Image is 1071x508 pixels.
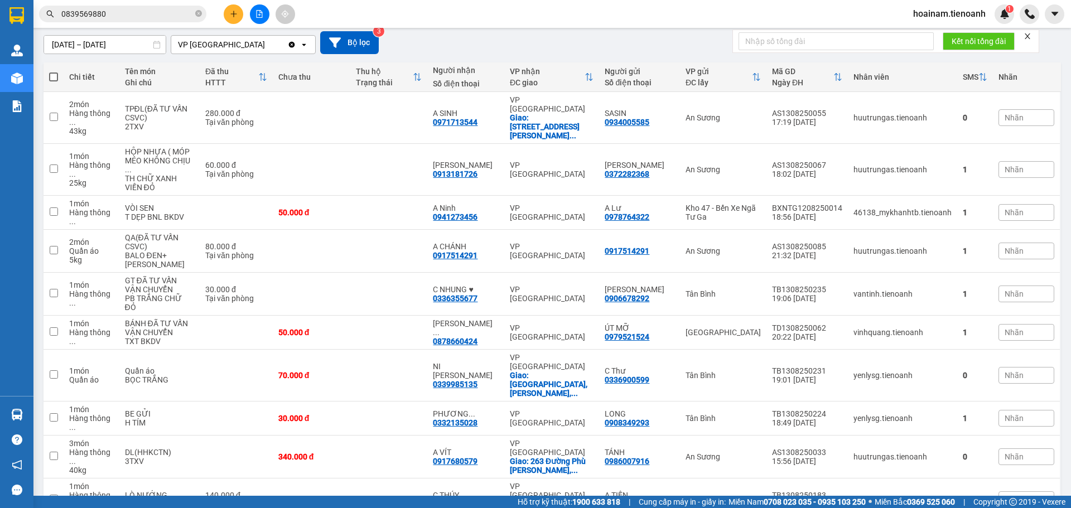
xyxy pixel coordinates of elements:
[686,113,761,122] div: An Sương
[69,423,76,432] span: ...
[605,366,674,375] div: C Thư
[205,170,267,178] div: Tại văn phòng
[853,289,952,298] div: vantinh.tienoanh
[195,10,202,17] span: close-circle
[772,409,842,418] div: TB1308250224
[853,165,952,174] div: huutrungas.tienoanh
[11,45,23,56] img: warehouse-icon
[46,10,54,18] span: search
[69,439,114,448] div: 3 món
[125,418,195,427] div: H TÍM
[772,78,833,87] div: Ngày ĐH
[69,375,114,384] div: Quần áo
[510,371,594,398] div: Giao: Mercure Dalat Resort, Nguyễn Du, Phường 9, Đà Lạt, Lâm Đồng
[125,251,195,269] div: BALO ĐEN+VALI HỒNG
[510,95,594,113] div: VP [GEOGRAPHIC_DATA]
[69,208,114,226] div: Hàng thông thường
[739,32,934,50] input: Nhập số tổng đài
[605,375,649,384] div: 0336900599
[510,482,594,500] div: VP [GEOGRAPHIC_DATA]
[69,280,114,289] div: 1 món
[11,100,23,112] img: solution-icon
[904,7,995,21] span: hoainam.tienoanh
[69,127,114,136] div: 43 kg
[205,67,258,76] div: Đã thu
[510,409,594,427] div: VP [GEOGRAPHIC_DATA]
[605,323,674,332] div: ÚT MỠ
[1005,289,1024,298] span: Nhãn
[205,109,267,118] div: 280.000 đ
[12,485,22,495] span: message
[1006,5,1014,13] sup: 1
[300,40,308,49] svg: open
[686,204,761,221] div: Kho 47 - Bến Xe Ngã Tư Ga
[356,78,413,87] div: Trạng thái
[869,500,872,504] span: ⚪️
[963,113,987,122] div: 0
[205,294,267,303] div: Tại văn phòng
[69,328,114,346] div: Hàng thông thường
[853,328,952,337] div: vinhquang.tienoanh
[69,298,76,307] span: ...
[69,246,114,255] div: Quần áo
[125,457,195,466] div: 3TXV
[963,414,987,423] div: 1
[764,497,866,506] strong: 0708 023 035 - 0935 103 250
[125,276,195,294] div: GT ĐÃ TƯ VẤN VẬN CHUYỂN
[686,328,761,337] div: [GEOGRAPHIC_DATA]
[11,409,23,420] img: warehouse-icon
[12,434,22,445] span: question-circle
[772,285,842,294] div: TB1308250235
[510,67,585,76] div: VP nhận
[605,67,674,76] div: Người gửi
[639,496,726,508] span: Cung cấp máy in - giấy in:
[1005,371,1024,380] span: Nhãn
[772,294,842,303] div: 19:06 [DATE]
[1050,9,1060,19] span: caret-down
[433,170,477,178] div: 0913181726
[963,246,987,255] div: 1
[853,72,952,81] div: Nhân viên
[433,118,477,127] div: 0971713544
[178,39,265,50] div: VP [GEOGRAPHIC_DATA]
[963,495,987,504] div: 0
[125,204,195,212] div: VÒI SEN
[250,4,269,24] button: file-add
[772,323,842,332] div: TD1308250062
[433,161,499,170] div: THANH NHU
[772,67,833,76] div: Mã GD
[433,362,499,380] div: NI LEE
[772,448,842,457] div: AS1308250033
[125,78,195,87] div: Ghi chú
[69,170,76,178] span: ...
[278,452,345,461] div: 340.000 đ
[125,147,195,174] div: HỘP NHỰA ( MÓP MÉO KHÔNG CHỊU TRÁCH NHIỆM )
[69,152,114,161] div: 1 món
[125,122,195,131] div: 2TXV
[853,414,952,423] div: yenlysg.tienoanh
[772,457,842,466] div: 15:56 [DATE]
[772,109,842,118] div: AS1308250055
[853,208,952,217] div: 46138_mykhanhtb.tienoanh
[433,79,499,88] div: Số điện thoại
[433,109,499,118] div: A SINH
[433,337,477,346] div: 0878660424
[433,294,477,303] div: 0336355677
[356,67,413,76] div: Thu hộ
[963,371,987,380] div: 0
[433,380,477,389] div: 0339985135
[125,212,195,221] div: T DẸP BNL BKDV
[69,366,114,375] div: 1 món
[69,178,114,187] div: 25 kg
[1045,4,1064,24] button: caret-down
[772,204,842,212] div: BXNTG1208250014
[1000,9,1010,19] img: icon-new-feature
[1005,328,1024,337] span: Nhãn
[570,131,576,140] span: ...
[69,199,114,208] div: 1 món
[686,246,761,255] div: An Sương
[205,161,267,170] div: 60.000 đ
[943,32,1015,50] button: Kết nối tổng đài
[772,375,842,384] div: 19:01 [DATE]
[680,62,766,92] th: Toggle SortBy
